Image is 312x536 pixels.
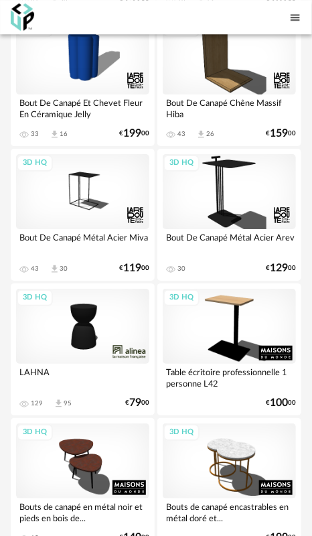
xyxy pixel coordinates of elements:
[157,14,301,146] a: 3D HQ Bout De Canapé Chêne Massif Hiba 43 Download icon 26 €15900
[157,149,301,281] a: 3D HQ Bout De Canapé Métal Acier Arev 30 €12900
[119,264,149,273] div: € 00
[163,498,296,525] div: Bouts de canapé encastrables en métal doré et...
[270,264,288,273] span: 129
[125,399,149,407] div: € 00
[16,229,149,256] div: Bout De Canapé Métal Acier Miva
[177,130,185,138] div: 43
[11,3,34,31] img: OXP
[31,265,39,273] div: 43
[129,399,141,407] span: 79
[50,264,60,274] span: Download icon
[50,129,60,139] span: Download icon
[270,399,288,407] span: 100
[163,364,296,391] div: Table écritoire professionnelle 1 personne L42
[270,129,288,138] span: 159
[157,283,301,415] a: 3D HQ Table écritoire professionnelle 1 personne L42 €10000
[163,155,200,172] div: 3D HQ
[16,364,149,391] div: LAHNA
[16,94,149,121] div: Bout De Canapé Et Chevet Fleur En Céramique Jelly
[266,399,296,407] div: € 00
[266,129,296,138] div: € 00
[163,424,200,441] div: 3D HQ
[289,10,301,24] span: Menu icon
[16,498,149,525] div: Bouts de canapé en métal noir et pieds en bois de...
[177,265,185,273] div: 30
[11,283,155,415] a: 3D HQ LAHNA 129 Download icon 95 €7900
[123,129,141,138] span: 199
[31,130,39,138] div: 33
[17,155,53,172] div: 3D HQ
[17,289,53,306] div: 3D HQ
[31,399,43,407] div: 129
[206,130,214,138] div: 26
[163,229,296,256] div: Bout De Canapé Métal Acier Arev
[163,289,200,306] div: 3D HQ
[64,399,72,407] div: 95
[11,14,155,146] a: 3D HQ Bout De Canapé Et Chevet Fleur En Céramique Jelly 33 Download icon 16 €19900
[119,129,149,138] div: € 00
[17,424,53,441] div: 3D HQ
[123,264,141,273] span: 119
[196,129,206,139] span: Download icon
[11,149,155,281] a: 3D HQ Bout De Canapé Métal Acier Miva 43 Download icon 30 €11900
[266,264,296,273] div: € 00
[60,130,68,138] div: 16
[163,94,296,121] div: Bout De Canapé Chêne Massif Hiba
[54,399,64,409] span: Download icon
[60,265,68,273] div: 30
